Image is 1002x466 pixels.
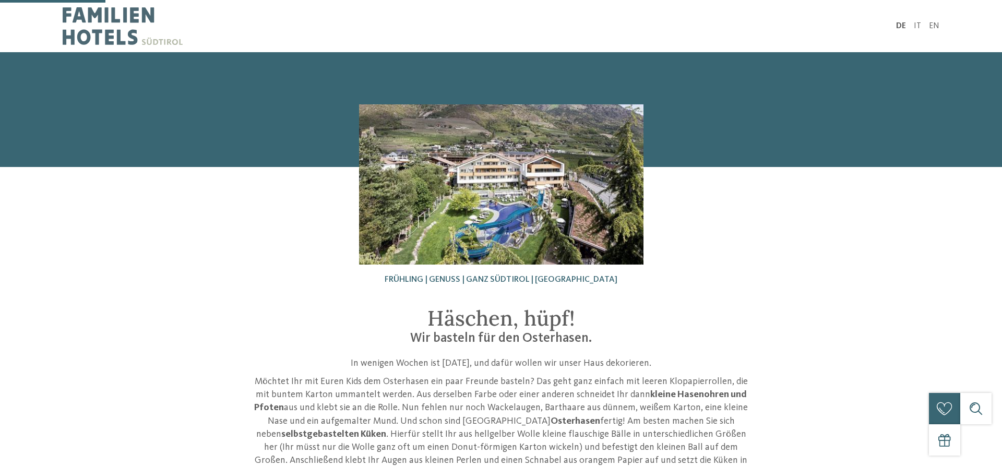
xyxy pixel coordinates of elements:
[385,276,617,284] span: Frühling | Genuss | Ganz Südtirol | [GEOGRAPHIC_DATA]
[253,357,749,370] p: In wenigen Wochen ist [DATE], und dafür wollen wir unser Haus dekorieren.
[359,104,643,265] img: Bunte Osterdekorationen
[281,429,386,439] strong: selbstgebastelten Küken
[896,22,906,30] a: DE
[929,22,939,30] a: EN
[914,22,921,30] a: IT
[427,305,575,331] span: Häschen, hüpf!
[551,416,600,426] strong: Osterhasen
[410,332,592,345] span: Wir basteln für den Osterhasen.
